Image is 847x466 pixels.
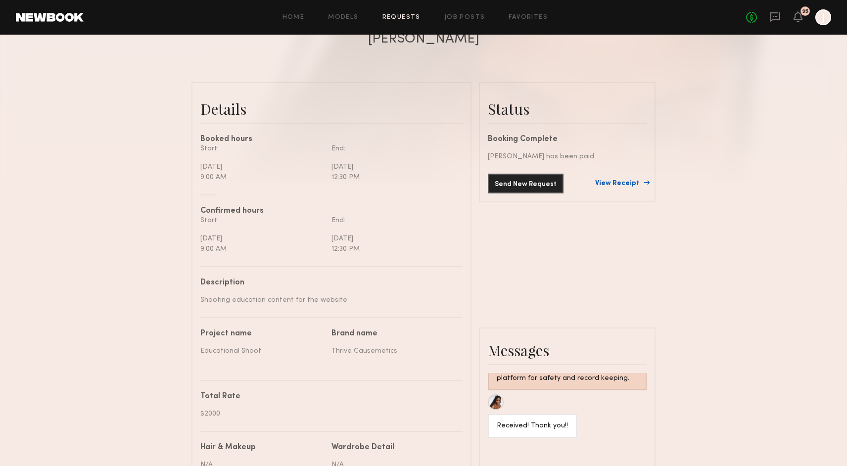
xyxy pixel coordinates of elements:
[328,14,358,21] a: Models
[488,174,564,193] button: Send New Request
[200,409,455,419] div: $2000
[488,340,647,360] div: Messages
[200,279,455,287] div: Description
[200,295,455,305] div: Shooting education content for the website
[200,162,324,172] div: [DATE]
[331,143,455,154] div: End:
[200,207,463,215] div: Confirmed hours
[331,172,455,183] div: 12:30 PM
[815,9,831,25] a: J
[331,244,455,254] div: 12:30 PM
[382,14,421,21] a: Requests
[509,14,548,21] a: Favorites
[200,143,324,154] div: Start:
[368,32,479,46] div: [PERSON_NAME]
[331,233,455,244] div: [DATE]
[595,180,647,187] a: View Receipt
[200,346,324,356] div: Educational Shoot
[200,244,324,254] div: 9:00 AM
[200,444,256,452] div: Hair & Makeup
[200,99,463,119] div: Details
[497,420,568,432] div: Received! Thank you!!
[488,136,647,143] div: Booking Complete
[200,330,324,338] div: Project name
[282,14,305,21] a: Home
[444,14,485,21] a: Job Posts
[331,346,455,356] div: Thrive Causemetics
[200,393,455,401] div: Total Rate
[200,215,324,226] div: Start:
[200,233,324,244] div: [DATE]
[488,151,647,162] div: [PERSON_NAME] has been paid.
[200,172,324,183] div: 9:00 AM
[331,330,455,338] div: Brand name
[331,162,455,172] div: [DATE]
[331,444,394,452] div: Wardrobe Detail
[331,215,455,226] div: End:
[200,136,463,143] div: Booked hours
[488,99,647,119] div: Status
[802,9,808,14] div: 95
